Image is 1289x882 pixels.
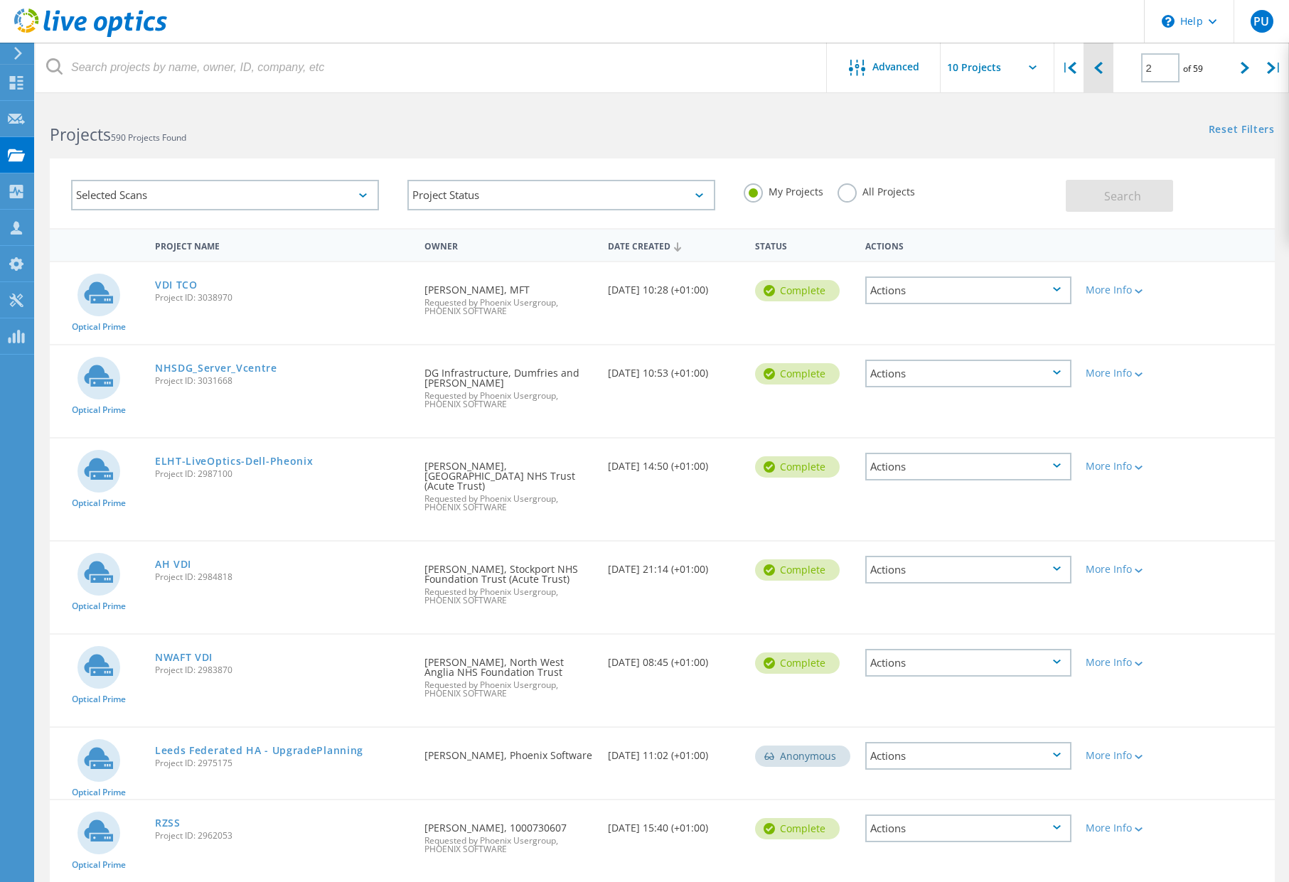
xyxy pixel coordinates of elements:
div: Project Status [407,180,715,210]
span: Advanced [872,62,919,72]
div: Actions [865,742,1071,770]
div: [PERSON_NAME], North West Anglia NHS Foundation Trust [417,635,601,712]
a: NHSDG_Server_Vcentre [155,363,277,373]
a: Live Optics Dashboard [14,30,167,40]
span: Project ID: 3031668 [155,377,410,385]
div: [DATE] 10:53 (+01:00) [601,345,748,392]
label: All Projects [838,183,915,197]
div: Date Created [601,232,748,259]
div: [DATE] 08:45 (+01:00) [601,635,748,682]
span: Project ID: 2983870 [155,666,410,674]
span: Optical Prime [72,406,126,414]
div: | [1260,43,1289,93]
div: Complete [755,818,840,839]
div: Selected Scans [71,180,379,210]
div: More Info [1086,368,1170,378]
span: 590 Projects Found [111,131,186,144]
div: Complete [755,363,840,384]
a: NWAFT VDI [155,652,213,662]
span: Project ID: 2984818 [155,573,410,581]
div: Actions [865,360,1071,387]
span: Requested by Phoenix Usergroup, PHOENIX SOFTWARE [424,392,594,409]
a: AH VDI [155,559,191,569]
span: Optical Prime [72,788,126,797]
span: Optical Prime [72,602,126,611]
span: Project ID: 2975175 [155,759,410,768]
span: PU [1253,16,1269,27]
div: [DATE] 21:14 (+01:00) [601,542,748,588]
div: [PERSON_NAME], MFT [417,262,601,330]
span: Project ID: 2962053 [155,832,410,840]
div: [PERSON_NAME], Phoenix Software [417,728,601,775]
div: Actions [865,649,1071,677]
div: [PERSON_NAME], [GEOGRAPHIC_DATA] NHS Trust (Acute Trust) [417,439,601,526]
span: of 59 [1183,63,1203,75]
div: [PERSON_NAME], Stockport NHS Foundation Trust (Acute Trust) [417,542,601,619]
a: Reset Filters [1209,124,1275,136]
div: Status [748,232,858,258]
span: Project ID: 2987100 [155,470,410,478]
div: DG Infrastructure, Dumfries and [PERSON_NAME] [417,345,601,423]
div: Actions [858,232,1079,258]
div: More Info [1086,657,1170,667]
div: Complete [755,280,840,301]
div: Actions [865,276,1071,304]
div: | [1054,43,1084,93]
div: [DATE] 11:02 (+01:00) [601,728,748,775]
div: Owner [417,232,601,258]
div: [DATE] 14:50 (+01:00) [601,439,748,485]
div: Actions [865,453,1071,480]
a: VDI TCO [155,280,198,290]
div: [PERSON_NAME], 1000730607 [417,800,601,868]
div: Complete [755,456,840,478]
span: Project ID: 3038970 [155,294,410,302]
div: Complete [755,559,840,581]
div: Actions [865,556,1071,583]
b: Projects [50,123,111,146]
div: Anonymous [755,746,850,767]
span: Requested by Phoenix Usergroup, PHOENIX SOFTWARE [424,837,594,854]
a: ELHT-LiveOptics-Dell-Pheonix [155,456,314,466]
div: More Info [1086,461,1170,471]
div: More Info [1086,751,1170,760]
span: Optical Prime [72,323,126,331]
span: Optical Prime [72,861,126,869]
div: More Info [1086,285,1170,295]
div: [DATE] 15:40 (+01:00) [601,800,748,847]
span: Requested by Phoenix Usergroup, PHOENIX SOFTWARE [424,299,594,316]
span: Search [1104,188,1141,204]
div: Complete [755,652,840,674]
svg: \n [1162,15,1175,28]
div: More Info [1086,823,1170,833]
a: Leeds Federated HA - UpgradePlanning [155,746,363,755]
span: Requested by Phoenix Usergroup, PHOENIX SOFTWARE [424,588,594,605]
span: Optical Prime [72,695,126,704]
input: Search projects by name, owner, ID, company, etc [36,43,828,92]
a: RZSS [155,818,181,828]
div: [DATE] 10:28 (+01:00) [601,262,748,309]
div: Actions [865,814,1071,842]
span: Requested by Phoenix Usergroup, PHOENIX SOFTWARE [424,681,594,698]
span: Requested by Phoenix Usergroup, PHOENIX SOFTWARE [424,495,594,512]
div: Project Name [148,232,417,258]
div: More Info [1086,564,1170,574]
button: Search [1066,180,1173,212]
label: My Projects [744,183,823,197]
span: Optical Prime [72,499,126,507]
